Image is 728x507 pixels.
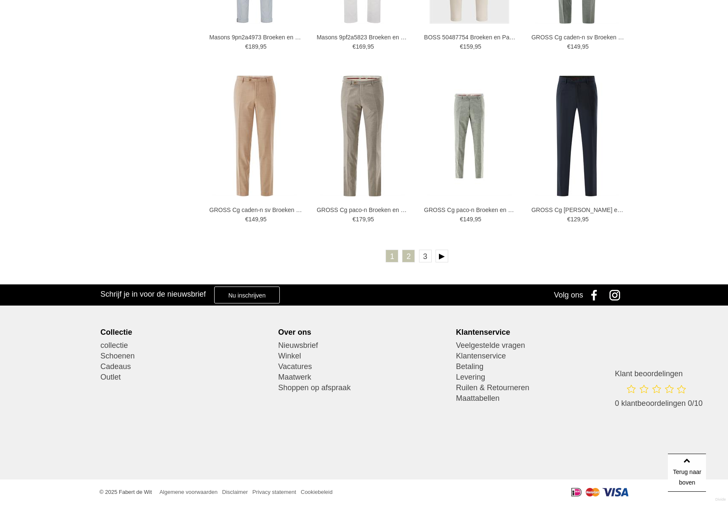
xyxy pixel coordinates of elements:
[531,206,624,214] a: GROSS Cg [PERSON_NAME] en Pantalons
[424,206,517,214] a: GROSS Cg paco-n Broeken en Pantalons
[602,488,629,496] img: Visa
[258,43,260,50] span: ,
[567,216,571,223] span: €
[278,340,449,351] a: Nieuwsbrief
[571,216,580,223] span: 129
[248,43,258,50] span: 189
[367,216,374,223] span: 95
[210,33,303,41] a: Masons 9pn2a4973 Broeken en Pantalons
[100,372,272,383] a: Outlet
[356,43,366,50] span: 169
[715,494,726,505] a: Divide
[456,328,627,337] div: Klantenservice
[424,33,517,41] a: BOSS 50487754 Broeken en Pantalons
[531,33,624,41] a: GROSS Cg caden-n sv Broeken en Pantalons
[366,216,367,223] span: ,
[456,383,627,393] a: Ruilen & Retourneren
[100,328,272,337] div: Collectie
[615,369,703,417] a: Klant beoordelingen 0 klantbeoordelingen 0/10
[580,43,582,50] span: ,
[214,287,279,303] a: Nu inschrijven
[353,216,356,223] span: €
[320,76,405,196] img: GROSS Cg paco-n Broeken en Pantalons
[258,216,260,223] span: ,
[278,372,449,383] a: Maatwerk
[473,43,475,50] span: ,
[582,43,589,50] span: 95
[571,43,580,50] span: 149
[615,369,703,378] h3: Klant beoordelingen
[567,43,571,50] span: €
[260,216,267,223] span: 95
[460,43,463,50] span: €
[160,489,218,495] a: Algemene voorwaarden
[402,250,415,262] a: 2
[252,489,296,495] a: Privacy statement
[278,361,449,372] a: Vacatures
[535,76,619,196] img: GROSS Cg cedric Broeken en Pantalons
[386,250,398,262] a: 1
[353,43,356,50] span: €
[475,216,482,223] span: 95
[212,76,297,196] img: GROSS Cg caden-n sv Broeken en Pantalons
[356,216,366,223] span: 179
[367,43,374,50] span: 95
[248,216,258,223] span: 149
[419,250,432,262] a: 3
[580,216,582,223] span: ,
[260,43,267,50] span: 95
[317,206,410,214] a: GROSS Cg paco-n Broeken en Pantalons
[301,489,333,495] a: Cookiebeleid
[463,216,473,223] span: 149
[456,372,627,383] a: Levering
[100,340,272,351] a: collectie
[100,289,206,299] h3: Schrijf je in voor de nieuwsbrief
[100,361,272,372] a: Cadeaus
[245,43,248,50] span: €
[210,206,303,214] a: GROSS Cg caden-n sv Broeken en Pantalons
[366,43,367,50] span: ,
[607,284,628,306] a: Instagram
[668,454,706,492] a: Terug naar boven
[571,488,582,496] img: iDeal
[586,488,600,496] img: Mastercard
[427,76,512,196] img: GROSS Cg paco-n Broeken en Pantalons
[317,33,410,41] a: Masons 9pf2a5823 Broeken en Pantalons
[460,216,463,223] span: €
[456,351,627,361] a: Klantenservice
[554,284,583,306] div: Volg ons
[278,383,449,393] a: Shoppen op afspraak
[456,361,627,372] a: Betaling
[278,328,449,337] div: Over ons
[615,399,703,408] span: 0 klantbeoordelingen 0/10
[463,43,473,50] span: 159
[456,340,627,351] a: Veelgestelde vragen
[245,216,248,223] span: €
[222,489,248,495] a: Disclaimer
[456,393,627,404] a: Maattabellen
[475,43,482,50] span: 95
[278,351,449,361] a: Winkel
[582,216,589,223] span: 95
[99,489,152,495] span: © 2025 Fabert de Wit
[473,216,475,223] span: ,
[100,351,272,361] a: Schoenen
[585,284,607,306] a: Facebook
